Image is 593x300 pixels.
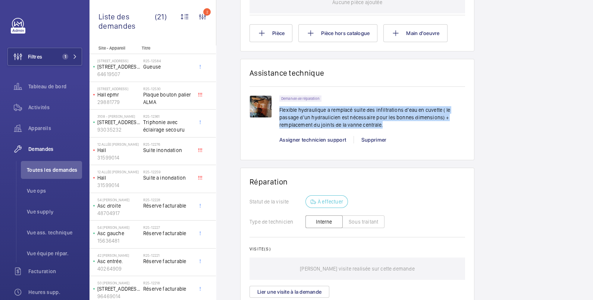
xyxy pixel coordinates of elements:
span: Activités [28,104,82,111]
p: Asc gauche [97,230,140,237]
p: 29881779 [97,98,140,106]
span: Réserve facturable [143,285,192,293]
button: Lier une visite à la demande [250,286,329,298]
p: À effectuer [318,198,343,205]
span: Vue équipe répar. [27,250,82,257]
p: [STREET_ADDRESS][PERSON_NAME] [97,119,140,126]
span: Facturation [28,268,82,275]
button: Main d'oeuvre [383,24,447,42]
p: [STREET_ADDRESS][PERSON_NAME] [97,285,140,293]
button: Sous traitant [342,215,385,228]
span: Triphonie avec éclairage secouru [143,119,192,133]
span: Demandes [28,145,82,153]
p: 31599014 [97,181,140,189]
p: Asc droite [97,202,140,209]
span: 1 [62,54,68,60]
p: 96469014 [97,293,140,300]
h2: R25-12361 [143,114,192,119]
span: Toutes les demandes [27,166,82,174]
span: Réserve facturable [143,258,192,265]
span: Liste des demandes [98,12,155,31]
p: 12 allée [PERSON_NAME] [97,142,140,146]
span: Réserve facturable [143,202,192,209]
span: Heures supp. [28,288,82,296]
p: 50 [PERSON_NAME] [97,281,140,285]
p: 12 allée [PERSON_NAME] [97,170,140,174]
p: Titre [142,45,191,51]
p: Hall [97,174,140,181]
button: Filtres1 [7,48,82,66]
p: 42 [PERSON_NAME] [97,253,140,258]
span: Suite a inondation [143,174,192,181]
p: [STREET_ADDRESS] [97,59,140,63]
div: Supprimer [354,136,394,143]
button: Pièce [250,24,292,42]
span: Filtres [28,53,42,60]
button: Pièce hors catalogue [298,24,377,42]
h2: Visite(s) [250,246,465,252]
p: Hall [97,146,140,154]
h2: R25-12228 [143,198,192,202]
span: Plaque bouton palier ALMA [143,91,192,106]
p: Site - Appareil [90,45,139,51]
p: 40264909 [97,265,140,272]
span: Vue ass. technique [27,229,82,236]
p: Demande de réparation [281,97,320,100]
h2: R25-12530 [143,86,192,91]
button: Interne [305,215,343,228]
span: Assigner technicien support [279,137,346,143]
p: [STREET_ADDRESS] [97,86,140,91]
span: Tableau de bord [28,83,82,90]
p: 54 [PERSON_NAME] [97,225,140,230]
p: Asc entrée. [97,258,140,265]
img: 1737410354471-90932c58-b3f7-4d20-a620-31bcdefe9489 [250,95,272,118]
h2: R25-12227 [143,225,192,230]
p: 64619507 [97,70,140,78]
span: Vue ops [27,187,82,195]
p: 15636481 [97,237,140,244]
p: Hall epmr [97,91,140,98]
h2: R25-12276 [143,142,192,146]
h2: R25-12218 [143,281,192,285]
span: Gueuse [143,63,192,70]
h2: R25-12259 [143,170,192,174]
span: Vue supply [27,208,82,215]
p: 54 [PERSON_NAME] [97,198,140,202]
p: [STREET_ADDRESS] [97,63,140,70]
p: 93035232 [97,126,140,133]
h1: Assistance technique [250,68,324,78]
span: Appareils [28,124,82,132]
p: 31599014 [97,154,140,161]
p: Flexible hydraulique a remplacé suite des infiltrations d'eau en cuvette ( le passage d'un hydrau... [279,106,465,129]
span: Suite inondation [143,146,192,154]
p: 3108 - [PERSON_NAME] [97,114,140,119]
h2: R25-12221 [143,253,192,258]
p: [PERSON_NAME] visite realisée sur cette demande [300,258,415,280]
span: Réserve facturable [143,230,192,237]
h2: R25-12584 [143,59,192,63]
p: 48704917 [97,209,140,217]
h1: Réparation [250,177,465,186]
